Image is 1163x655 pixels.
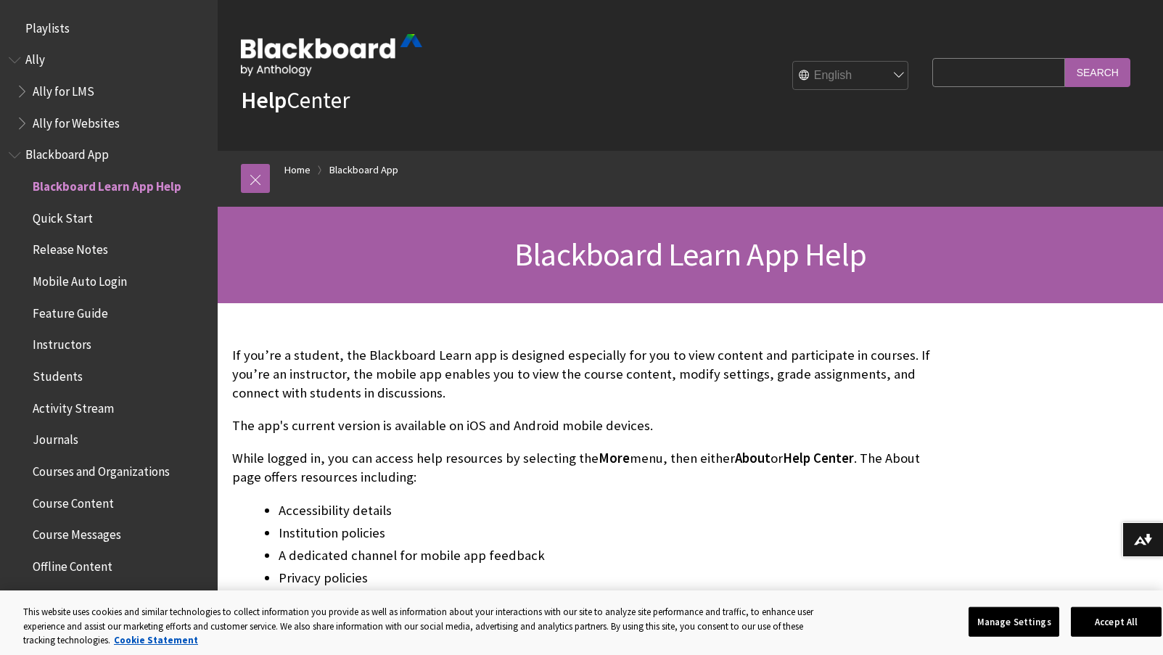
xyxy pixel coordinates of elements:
span: Feature Guide [33,301,108,321]
p: If you’re a student, the Blackboard Learn app is designed especially for you to view content and ... [232,346,934,403]
span: Course Messages [33,523,121,543]
button: Manage Settings [969,606,1059,637]
span: Announcements [33,586,118,606]
span: Activity Stream [33,396,114,416]
span: Blackboard App [25,143,109,162]
li: A dedicated channel for mobile app feedback [279,545,934,566]
div: This website uses cookies and similar technologies to collect information you provide as well as ... [23,605,814,648]
button: Accept All [1071,606,1162,637]
span: Blackboard Learn App Help [33,174,181,194]
li: Privacy policies [279,568,934,588]
strong: Help [241,86,287,115]
span: Offline Content [33,554,112,574]
span: More [599,450,630,466]
li: Accessibility details [279,500,934,521]
span: Blackboard Learn App Help [514,234,866,274]
input: Search [1065,58,1130,86]
a: More information about your privacy, opens in a new tab [114,634,198,646]
span: Release Notes [33,238,108,258]
span: Mobile Auto Login [33,269,127,289]
select: Site Language Selector [793,62,909,91]
a: Blackboard App [329,161,398,179]
span: Help Center [783,450,854,466]
span: Instructors [33,333,91,353]
li: Institution policies [279,523,934,543]
span: About [735,450,770,466]
span: Ally for Websites [33,111,120,131]
img: Blackboard by Anthology [241,34,422,76]
span: Students [33,364,83,384]
nav: Book outline for Anthology Ally Help [9,48,209,136]
span: Course Content [33,491,114,511]
p: The app's current version is available on iOS and Android mobile devices. [232,416,934,435]
nav: Book outline for Playlists [9,16,209,41]
span: Playlists [25,16,70,36]
p: While logged in, you can access help resources by selecting the menu, then either or . The About ... [232,449,934,487]
a: HelpCenter [241,86,350,115]
span: Ally [25,48,45,67]
span: Quick Start [33,206,93,226]
a: Home [284,161,311,179]
span: Courses and Organizations [33,459,170,479]
span: Journals [33,428,78,448]
span: Ally for LMS [33,79,94,99]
